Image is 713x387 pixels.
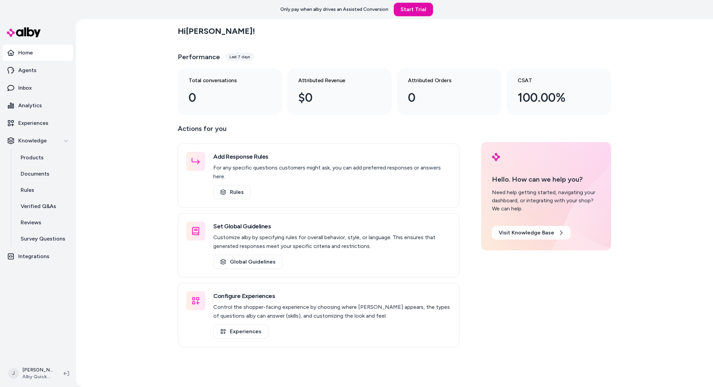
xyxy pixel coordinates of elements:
[298,76,370,85] h3: Attributed Revenue
[213,163,451,181] p: For any specific questions customers might ask, you can add preferred responses or answers here.
[21,154,44,162] p: Products
[21,202,56,210] p: Verified Q&As
[4,363,58,384] button: J[PERSON_NAME]Alby QuickStart Store
[14,198,73,214] a: Verified Q&As
[21,219,41,227] p: Reviews
[492,153,500,161] img: alby Logo
[14,182,73,198] a: Rules
[21,235,65,243] p: Survey Questions
[8,368,19,379] span: J
[3,62,73,78] a: Agents
[287,68,392,115] a: Attributed Revenue $0
[492,174,600,184] p: Hello. How can we help you?
[397,68,501,115] a: Attributed Orders 0
[3,115,73,131] a: Experiences
[3,97,73,114] a: Analytics
[492,188,600,213] div: Need help getting started, navigating your dashboard, or integrating with your shop? We can help.
[394,3,433,16] a: Start Trial
[21,186,34,194] p: Rules
[178,52,220,62] h3: Performance
[213,185,251,199] a: Rules
[18,119,48,127] p: Experiences
[225,53,254,61] div: Last 7 days
[22,367,53,373] p: [PERSON_NAME]
[178,123,459,139] p: Actions for you
[14,231,73,247] a: Survey Questions
[213,152,451,161] h3: Add Response Rules
[21,170,49,178] p: Documents
[298,89,370,107] div: $0
[178,26,255,36] h2: Hi [PERSON_NAME] !
[14,166,73,182] a: Documents
[18,66,37,74] p: Agents
[518,76,589,85] h3: CSAT
[189,76,260,85] h3: Total conversations
[3,80,73,96] a: Inbox
[213,303,451,320] p: Control the shopper-facing experience by choosing where [PERSON_NAME] appears, the types of quest...
[14,214,73,231] a: Reviews
[18,137,47,145] p: Knowledge
[213,222,451,231] h3: Set Global Guidelines
[22,373,53,380] span: Alby QuickStart Store
[408,89,480,107] div: 0
[18,252,49,260] p: Integrations
[189,89,260,107] div: 0
[18,101,42,110] p: Analytics
[280,6,388,13] p: Only pay when alby drives an Assisted Conversion
[178,68,282,115] a: Total conversations 0
[213,291,451,301] h3: Configure Experiences
[3,248,73,265] a: Integrations
[408,76,480,85] h3: Attributed Orders
[3,133,73,149] button: Knowledge
[213,324,268,339] a: Experiences
[14,150,73,166] a: Products
[518,89,589,107] div: 100.00%
[492,226,570,240] a: Visit Knowledge Base
[213,255,283,269] a: Global Guidelines
[7,27,41,37] img: alby Logo
[18,84,32,92] p: Inbox
[3,45,73,61] a: Home
[507,68,611,115] a: CSAT 100.00%
[213,233,451,251] p: Customize alby by specifying rules for overall behavior, style, or language. This ensures that ge...
[18,49,33,57] p: Home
